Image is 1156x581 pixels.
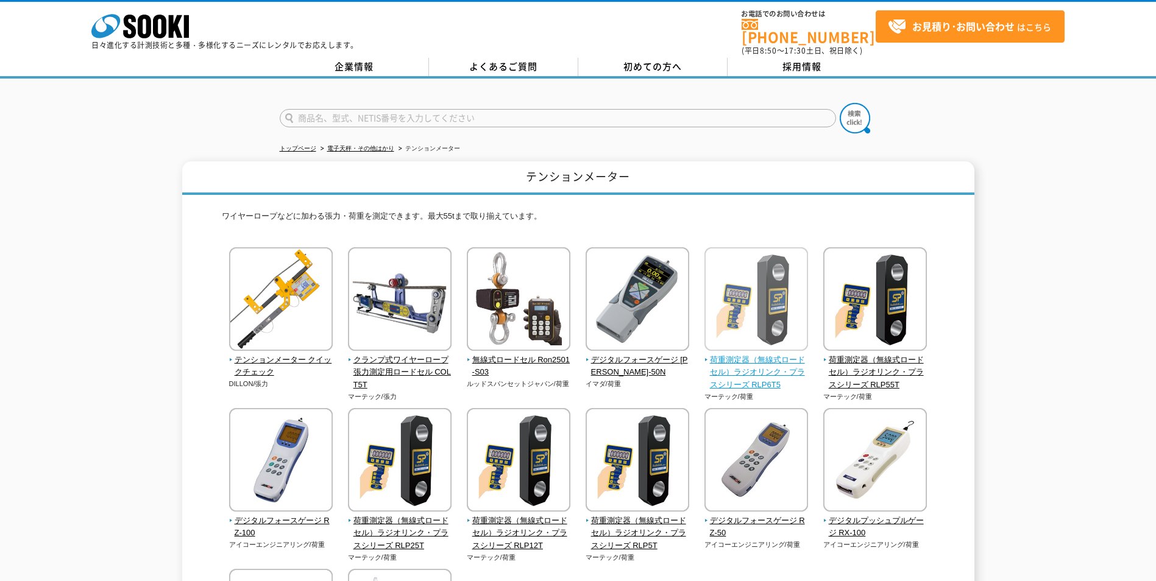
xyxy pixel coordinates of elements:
[912,19,1015,33] strong: お見積り･お問い合わせ
[229,379,333,389] p: DILLON/張力
[823,247,927,354] img: 荷重測定器（無線式ロードセル）ラジオリンク・プラスシリーズ RLP55T
[704,392,809,402] p: マーテック/荷重
[222,210,935,229] p: ワイヤーロープなどに加わる張力・荷重を測定できます。最大55tまで取り揃えています。
[586,503,690,552] a: 荷重測定器（無線式ロードセル）ラジオリンク・プラスシリーズ RLP5T
[742,19,876,44] a: [PHONE_NUMBER]
[823,540,927,550] p: アイコーエンジニアリング/荷重
[586,342,690,379] a: デジタルフォースゲージ [PERSON_NAME]-50N
[823,354,927,392] span: 荷重測定器（無線式ロードセル）ラジオリンク・プラスシリーズ RLP55T
[578,58,728,76] a: 初めての方へ
[348,408,452,515] img: 荷重測定器（無線式ロードセル）ラジオリンク・プラスシリーズ RLP25T
[467,552,571,563] p: マーテック/荷重
[728,58,877,76] a: 採用情報
[229,247,333,354] img: テンションメーター クイックチェック
[229,342,333,379] a: テンションメーター クイックチェック
[704,247,808,354] img: 荷重測定器（無線式ロードセル）ラジオリンク・プラスシリーズ RLP6T5
[229,540,333,550] p: アイコーエンジニアリング/荷重
[348,552,452,563] p: マーテック/荷重
[348,247,452,354] img: クランプ式ワイヤーロープ張力測定用ロードセル COLT5T
[348,342,452,392] a: クランプ式ワイヤーロープ張力測定用ロードセル COLT5T
[396,143,460,155] li: テンションメーター
[229,503,333,540] a: デジタルフォースゲージ RZ-100
[623,60,682,73] span: 初めての方へ
[467,408,570,515] img: 荷重測定器（無線式ロードセル）ラジオリンク・プラスシリーズ RLP12T
[823,342,927,392] a: 荷重測定器（無線式ロードセル）ラジオリンク・プラスシリーズ RLP55T
[91,41,358,49] p: 日々進化する計測技術と多種・多様化するニーズにレンタルでお応えします。
[229,515,333,540] span: デジタルフォースゲージ RZ-100
[348,503,452,552] a: 荷重測定器（無線式ロードセル）ラジオリンク・プラスシリーズ RLP25T
[429,58,578,76] a: よくあるご質問
[704,342,809,392] a: 荷重測定器（無線式ロードセル）ラジオリンク・プラスシリーズ RLP6T5
[229,354,333,379] span: テンションメーター クイックチェック
[742,45,862,56] span: (平日 ～ 土日、祝日除く)
[280,109,836,127] input: 商品名、型式、NETIS番号を入力してください
[823,503,927,540] a: デジタルプッシュプルゲージ RX-100
[467,342,571,379] a: 無線式ロードセル Ron2501-S03
[760,45,777,56] span: 8:50
[586,354,690,379] span: デジタルフォースゲージ [PERSON_NAME]-50N
[467,379,571,389] p: ルッドスパンセットジャパン/荷重
[467,515,571,552] span: 荷重測定器（無線式ロードセル）ラジオリンク・プラスシリーズ RLP12T
[467,354,571,379] span: 無線式ロードセル Ron2501-S03
[586,247,689,354] img: デジタルフォースゲージ ZTS-50N
[348,392,452,402] p: マーテック/張力
[704,515,809,540] span: デジタルフォースゲージ RZ-50
[348,515,452,552] span: 荷重測定器（無線式ロードセル）ラジオリンク・プラスシリーズ RLP25T
[704,540,809,550] p: アイコーエンジニアリング/荷重
[823,515,927,540] span: デジタルプッシュプルゲージ RX-100
[823,408,927,515] img: デジタルプッシュプルゲージ RX-100
[840,103,870,133] img: btn_search.png
[348,354,452,392] span: クランプ式ワイヤーロープ張力測定用ロードセル COLT5T
[229,408,333,515] img: デジタルフォースゲージ RZ-100
[704,503,809,540] a: デジタルフォースゲージ RZ-50
[280,58,429,76] a: 企業情報
[467,247,570,354] img: 無線式ロードセル Ron2501-S03
[586,408,689,515] img: 荷重測定器（無線式ロードセル）ラジオリンク・プラスシリーズ RLP5T
[704,354,809,392] span: 荷重測定器（無線式ロードセル）ラジオリンク・プラスシリーズ RLP6T5
[467,503,571,552] a: 荷重測定器（無線式ロードセル）ラジオリンク・プラスシリーズ RLP12T
[182,161,974,195] h1: テンションメーター
[742,10,876,18] span: お電話でのお問い合わせは
[823,392,927,402] p: マーテック/荷重
[586,379,690,389] p: イマダ/荷重
[704,408,808,515] img: デジタルフォースゲージ RZ-50
[876,10,1065,43] a: お見積り･お問い合わせはこちら
[327,145,394,152] a: 電子天秤・その他はかり
[888,18,1051,36] span: はこちら
[586,552,690,563] p: マーテック/荷重
[586,515,690,552] span: 荷重測定器（無線式ロードセル）ラジオリンク・プラスシリーズ RLP5T
[784,45,806,56] span: 17:30
[280,145,316,152] a: トップページ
